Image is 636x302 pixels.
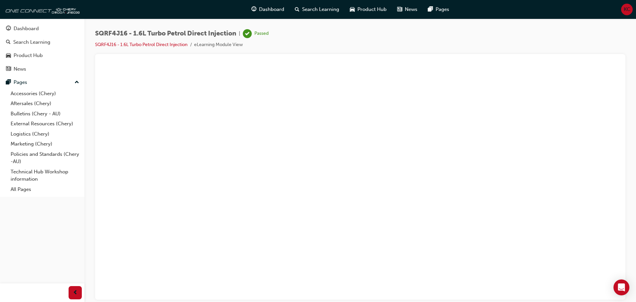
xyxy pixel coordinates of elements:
span: learningRecordVerb_PASS-icon [243,29,252,38]
span: car-icon [350,5,355,14]
button: Pages [3,76,82,89]
img: oneconnect [3,3,79,16]
a: Product Hub [3,49,82,62]
a: Aftersales (Chery) [8,98,82,109]
span: pages-icon [428,5,433,14]
span: Dashboard [259,6,284,13]
a: Accessories (Chery) [8,89,82,99]
span: news-icon [397,5,402,14]
a: Logistics (Chery) [8,129,82,139]
div: Product Hub [14,52,43,59]
a: search-iconSearch Learning [290,3,344,16]
a: guage-iconDashboard [246,3,290,16]
div: Pages [14,79,27,86]
a: Search Learning [3,36,82,48]
a: SQRF4J16 - 1.6L Turbo Petrol Direct Injection [95,42,187,47]
a: News [3,63,82,75]
button: KC [621,4,633,15]
span: pages-icon [6,80,11,86]
a: All Pages [8,184,82,195]
a: pages-iconPages [423,3,454,16]
span: | [239,30,240,37]
a: car-iconProduct Hub [344,3,392,16]
span: prev-icon [73,289,78,297]
a: news-iconNews [392,3,423,16]
a: Marketing (Chery) [8,139,82,149]
div: News [14,65,26,73]
a: Dashboard [3,23,82,35]
div: Open Intercom Messenger [613,279,629,295]
div: Dashboard [14,25,39,32]
li: eLearning Module View [194,41,243,49]
span: KC [624,6,630,13]
span: Search Learning [302,6,339,13]
span: Product Hub [357,6,387,13]
a: External Resources (Chery) [8,119,82,129]
span: search-icon [295,5,299,14]
span: guage-icon [251,5,256,14]
span: news-icon [6,66,11,72]
span: Pages [436,6,449,13]
div: Passed [254,30,269,37]
a: Technical Hub Workshop information [8,167,82,184]
button: DashboardSearch LearningProduct HubNews [3,21,82,76]
span: SQRF4J16 - 1.6L Turbo Petrol Direct Injection [95,30,236,37]
a: Policies and Standards (Chery -AU) [8,149,82,167]
span: guage-icon [6,26,11,32]
span: News [405,6,417,13]
span: up-icon [75,78,79,87]
a: Bulletins (Chery - AU) [8,109,82,119]
div: Search Learning [13,38,50,46]
span: car-icon [6,53,11,59]
span: search-icon [6,39,11,45]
